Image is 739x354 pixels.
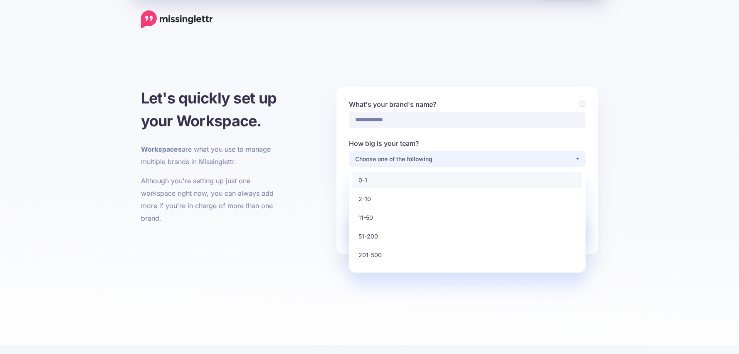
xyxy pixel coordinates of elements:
button: Choose one of the following [349,151,586,167]
label: How big is your team? [349,138,586,148]
span: 2-10 [358,194,371,204]
span: 201-500 [358,250,382,260]
p: are what you use to manage multiple brands in Missinglettr. [141,143,285,168]
span: 501-1,000 [358,269,386,279]
b: Workspaces [141,145,182,153]
span: 11-50 [358,213,373,223]
div: Choose one of the following [355,154,575,164]
h1: Let's quickly set up your Workspace. [141,87,285,133]
p: Although you're setting up just one workspace right now, you can always add more if you're in cha... [141,175,285,224]
label: What's your brand's name? [349,99,586,109]
a: Home [141,10,213,29]
span: 0-1 [358,175,367,185]
span: 51-200 [358,231,378,241]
